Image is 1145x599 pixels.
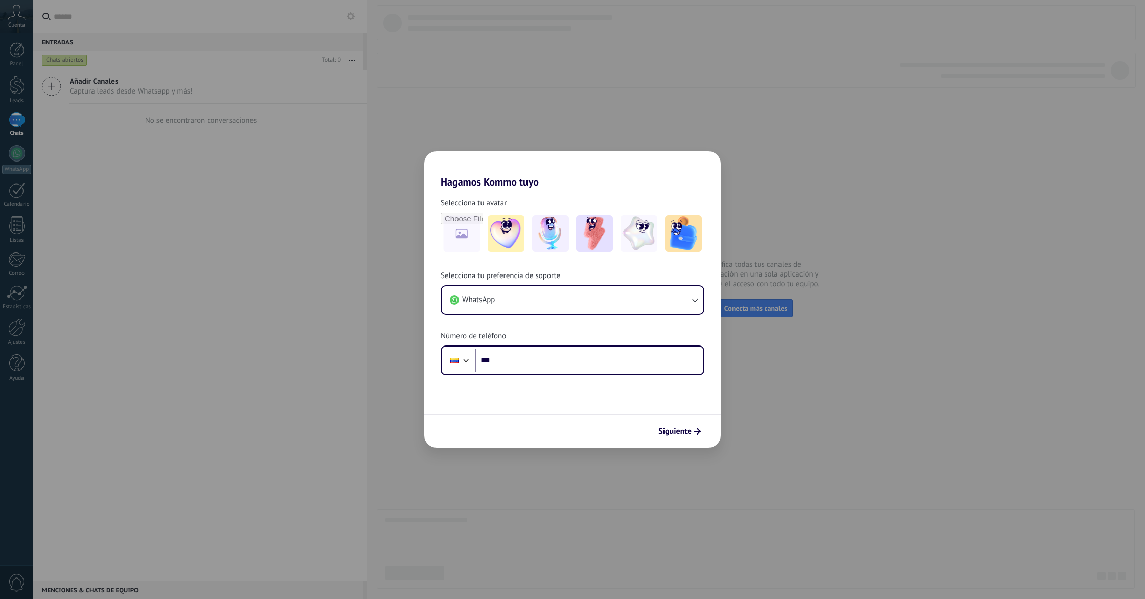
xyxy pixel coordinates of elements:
[658,428,692,435] span: Siguiente
[488,215,524,252] img: -1.jpeg
[441,331,506,341] span: Número de teléfono
[665,215,702,252] img: -5.jpeg
[445,350,464,371] div: Colombia: + 57
[462,295,495,305] span: WhatsApp
[654,423,705,440] button: Siguiente
[442,286,703,314] button: WhatsApp
[441,198,507,209] span: Selecciona tu avatar
[576,215,613,252] img: -3.jpeg
[532,215,569,252] img: -2.jpeg
[441,271,560,281] span: Selecciona tu preferencia de soporte
[621,215,657,252] img: -4.jpeg
[424,151,721,188] h2: Hagamos Kommo tuyo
